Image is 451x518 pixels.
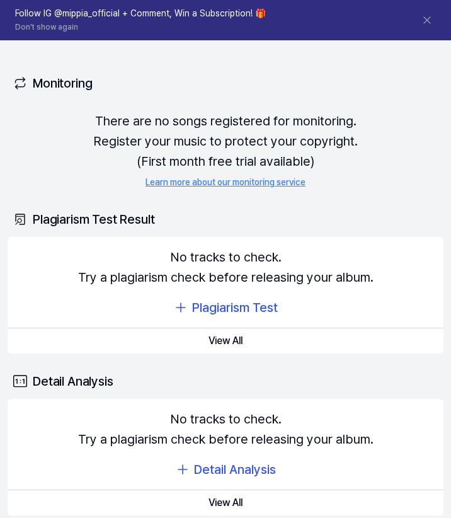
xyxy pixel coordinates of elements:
[15,8,266,20] h1: Follow IG @mippia_official + Comment, Win a Subscription! 🎁
[8,364,443,399] div: Detail Analysis
[8,490,443,515] button: View All
[194,459,276,480] div: Detail Analysis
[8,335,443,347] a: View All
[15,22,78,33] button: Don't show again
[78,247,374,287] div: No tracks to check. Try a plagiarism check before releasing your album.
[175,459,276,480] button: Detail Analysis
[8,328,443,354] button: View All
[8,202,443,237] div: Plagiarism Test Result
[8,497,443,509] a: View All
[8,66,443,101] div: Monitoring
[8,111,443,189] div: There are no songs registered for monitoring. Register your music to protect your copyright. (Fir...
[146,176,305,189] a: Learn more about our monitoring service
[192,297,278,318] div: Plagiarism Test
[173,297,278,318] button: Plagiarism Test
[78,409,374,449] div: No tracks to check. Try a plagiarism check before releasing your album.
